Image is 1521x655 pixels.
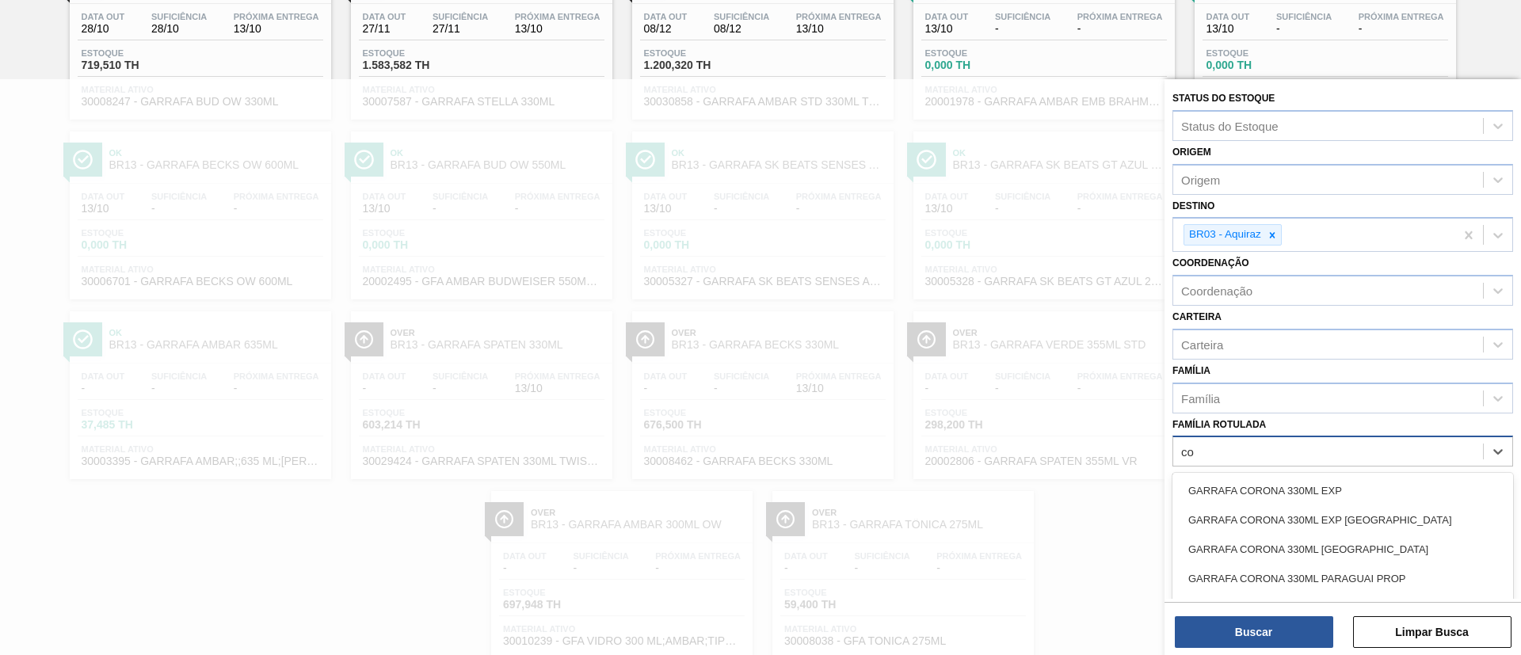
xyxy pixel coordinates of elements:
[1207,12,1250,21] span: Data out
[1181,119,1279,132] div: Status do Estoque
[515,23,600,35] span: 13/10
[1077,12,1163,21] span: Próxima Entrega
[1181,284,1252,298] div: Coordenação
[644,12,688,21] span: Data out
[1172,311,1222,322] label: Carteira
[363,59,474,71] span: 1.583,582 TH
[363,48,474,58] span: Estoque
[1184,225,1264,245] div: BR03 - Aquiraz
[1077,23,1163,35] span: -
[925,59,1036,71] span: 0,000 TH
[1207,23,1250,35] span: 13/10
[796,12,882,21] span: Próxima Entrega
[644,48,755,58] span: Estoque
[925,12,969,21] span: Data out
[644,23,688,35] span: 08/12
[1172,365,1210,376] label: Família
[1359,23,1444,35] span: -
[925,48,1036,58] span: Estoque
[1207,48,1317,58] span: Estoque
[234,23,319,35] span: 13/10
[644,59,755,71] span: 1.200,320 TH
[714,12,769,21] span: Suficiência
[82,59,193,71] span: 719,510 TH
[82,23,125,35] span: 28/10
[1172,564,1513,593] div: GARRAFA CORONA 330ML PARAGUAI PROP
[433,23,488,35] span: 27/11
[1172,257,1249,268] label: Coordenação
[796,23,882,35] span: 13/10
[1172,535,1513,564] div: GARRAFA CORONA 330ML [GEOGRAPHIC_DATA]
[1181,391,1220,405] div: Família
[1359,12,1444,21] span: Próxima Entrega
[714,23,769,35] span: 08/12
[1172,593,1513,623] div: GARRAFA CORONA 600 ML OW DECORADA
[433,12,488,21] span: Suficiência
[363,23,406,35] span: 27/11
[1172,476,1513,505] div: GARRAFA CORONA 330ML EXP
[925,23,969,35] span: 13/10
[995,23,1050,35] span: -
[151,23,207,35] span: 28/10
[1207,59,1317,71] span: 0,000 TH
[1181,173,1220,186] div: Origem
[1172,505,1513,535] div: GARRAFA CORONA 330ML EXP [GEOGRAPHIC_DATA]
[363,12,406,21] span: Data out
[151,12,207,21] span: Suficiência
[1172,419,1266,430] label: Família Rotulada
[995,12,1050,21] span: Suficiência
[82,48,193,58] span: Estoque
[515,12,600,21] span: Próxima Entrega
[1276,23,1332,35] span: -
[234,12,319,21] span: Próxima Entrega
[1172,93,1275,104] label: Status do Estoque
[1181,337,1223,351] div: Carteira
[1172,472,1252,483] label: Material ativo
[1276,12,1332,21] span: Suficiência
[1172,147,1211,158] label: Origem
[1172,200,1214,211] label: Destino
[82,12,125,21] span: Data out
